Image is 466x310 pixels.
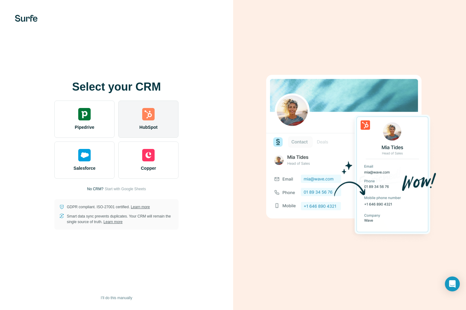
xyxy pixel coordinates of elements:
[263,65,437,245] img: HUBSPOT image
[141,165,156,171] span: Copper
[142,108,155,120] img: hubspot's logo
[101,295,132,301] span: I’ll do this manually
[142,149,155,161] img: copper's logo
[445,276,460,291] div: Open Intercom Messenger
[75,124,94,130] span: Pipedrive
[15,15,38,22] img: Surfe's logo
[97,293,137,303] button: I’ll do this manually
[74,165,96,171] span: Salesforce
[67,204,150,210] p: GDPR compliant. ISO-27001 certified.
[78,108,91,120] img: pipedrive's logo
[54,81,179,93] h1: Select your CRM
[139,124,157,130] span: HubSpot
[78,149,91,161] img: salesforce's logo
[87,186,104,192] p: No CRM?
[105,186,146,192] button: Start with Google Sheets
[103,220,122,224] a: Learn more
[67,213,174,225] p: Smart data sync prevents duplicates. Your CRM will remain the single source of truth.
[131,205,150,209] a: Learn more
